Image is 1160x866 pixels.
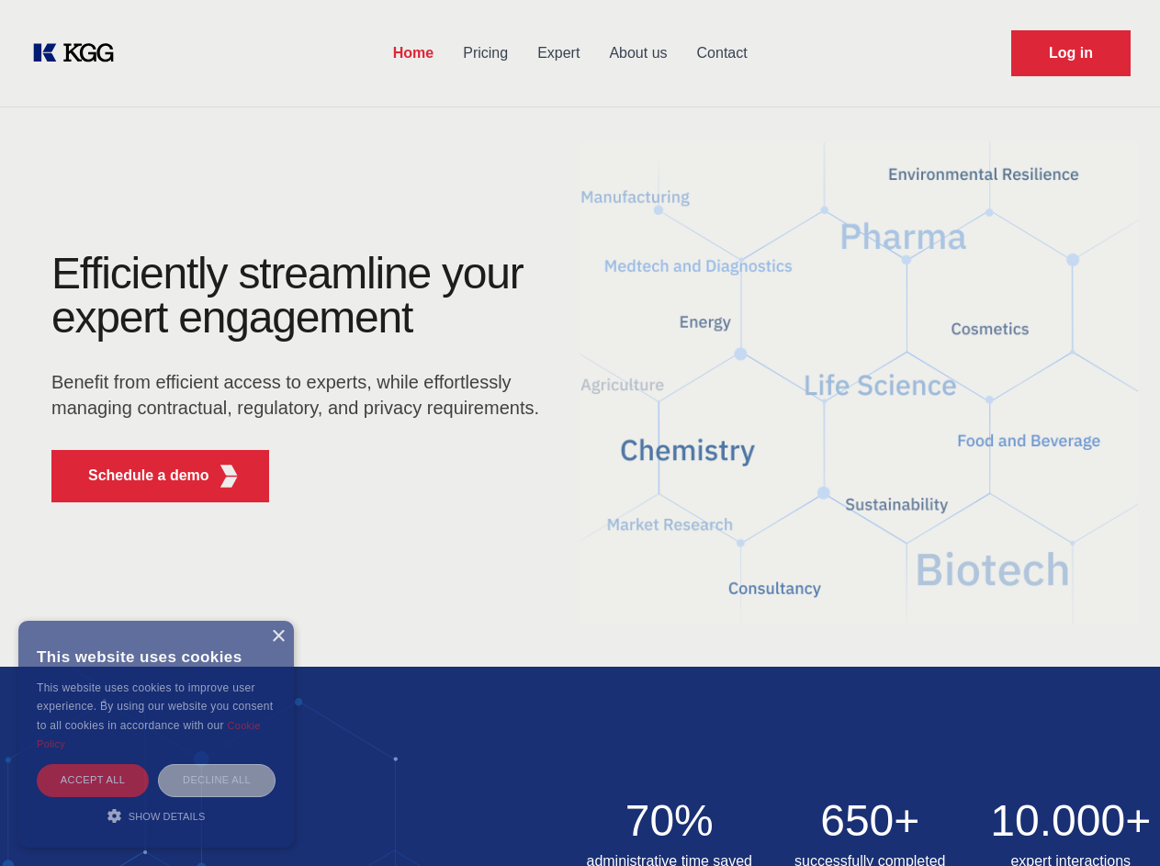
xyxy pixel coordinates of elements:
[218,465,241,488] img: KGG Fifth Element RED
[129,811,206,822] span: Show details
[51,252,551,340] h1: Efficiently streamline your expert engagement
[448,29,523,77] a: Pricing
[682,29,762,77] a: Contact
[781,799,960,843] h2: 650+
[158,764,276,796] div: Decline all
[51,369,551,421] p: Benefit from efficient access to experts, while effortlessly managing contractual, regulatory, an...
[37,806,276,825] div: Show details
[580,119,1139,648] img: KGG Fifth Element RED
[37,720,261,749] a: Cookie Policy
[580,799,760,843] h2: 70%
[378,29,448,77] a: Home
[37,635,276,679] div: This website uses cookies
[88,465,209,487] p: Schedule a demo
[271,630,285,644] div: Close
[37,764,149,796] div: Accept all
[1068,778,1160,866] iframe: Chat Widget
[37,681,273,732] span: This website uses cookies to improve user experience. By using our website you consent to all coo...
[29,39,129,68] a: KOL Knowledge Platform: Talk to Key External Experts (KEE)
[51,450,269,502] button: Schedule a demoKGG Fifth Element RED
[594,29,681,77] a: About us
[1011,30,1131,76] a: Request Demo
[523,29,594,77] a: Expert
